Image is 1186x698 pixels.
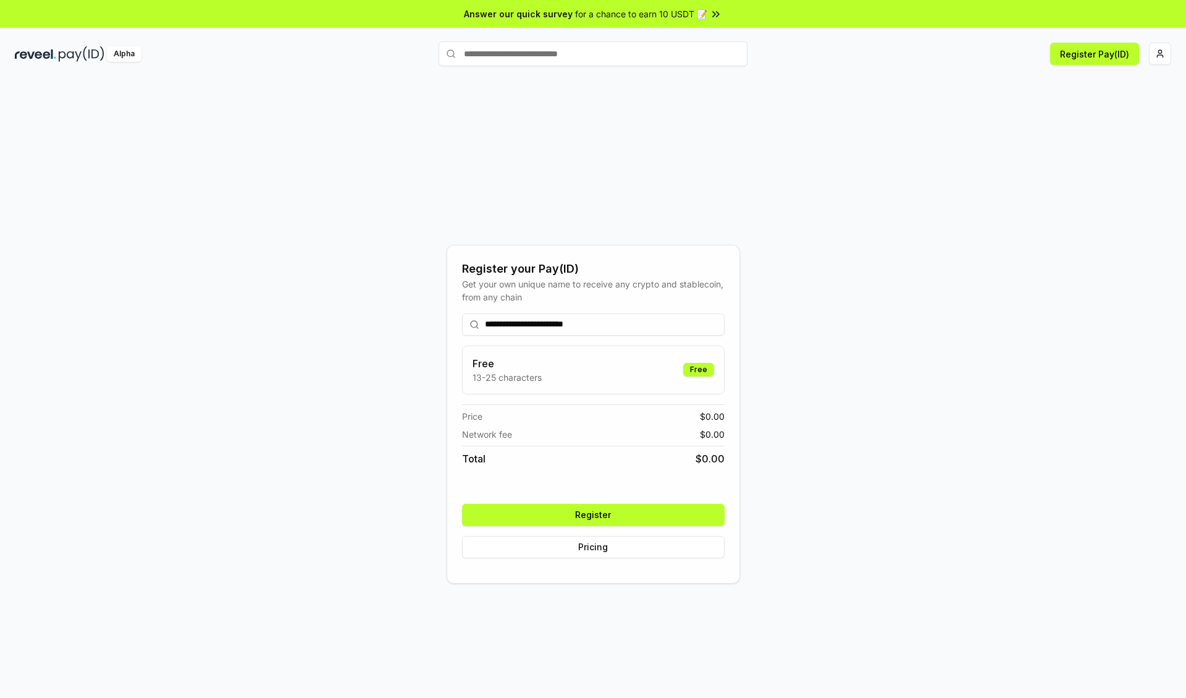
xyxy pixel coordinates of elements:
[696,451,725,466] span: $ 0.00
[683,363,714,377] div: Free
[107,46,141,62] div: Alpha
[1050,43,1139,65] button: Register Pay(ID)
[473,371,542,384] p: 13-25 characters
[700,428,725,441] span: $ 0.00
[462,428,512,441] span: Network fee
[462,451,486,466] span: Total
[473,356,542,371] h3: Free
[575,7,707,20] span: for a chance to earn 10 USDT 📝
[462,410,482,423] span: Price
[15,46,56,62] img: reveel_dark
[462,260,725,278] div: Register your Pay(ID)
[462,536,725,558] button: Pricing
[59,46,104,62] img: pay_id
[462,504,725,526] button: Register
[464,7,573,20] span: Answer our quick survey
[700,410,725,423] span: $ 0.00
[462,278,725,304] div: Get your own unique name to receive any crypto and stablecoin, from any chain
